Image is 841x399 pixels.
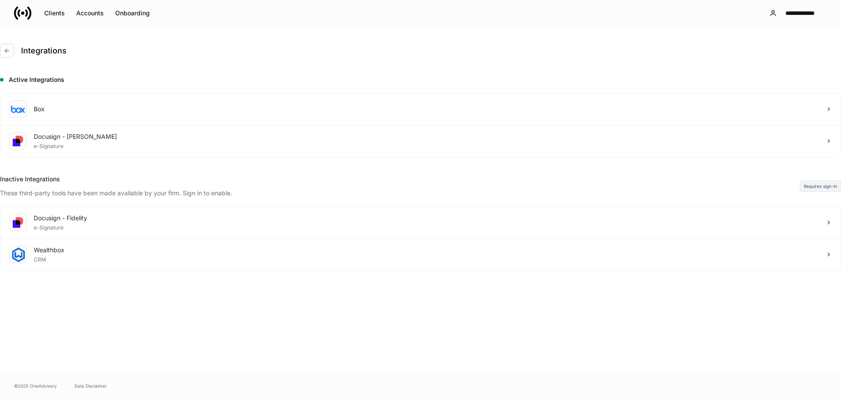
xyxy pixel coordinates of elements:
div: Requires sign-in [800,180,841,192]
div: Docusign - [PERSON_NAME] [34,132,117,141]
div: e-Signature [34,141,117,150]
div: Onboarding [115,9,150,18]
h4: Integrations [21,46,67,56]
div: Box [34,105,45,113]
img: oYqM9ojoZLfzCHUefNbBcWHcyDPbQKagtYciMC8pFl3iZXy3dU33Uwy+706y+0q2uJ1ghNQf2OIHrSh50tUd9HaB5oMc62p0G... [11,105,25,113]
div: e-Signature [34,222,87,231]
div: Docusign - Fidelity [34,214,87,222]
a: Data Disclaimer [74,382,107,389]
div: CRM [34,254,64,263]
div: Wealthbox [34,246,64,254]
h5: Active Integrations [9,75,841,84]
span: © 2025 OneAdvisory [14,382,57,389]
div: Accounts [76,9,104,18]
div: Clients [44,9,65,18]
